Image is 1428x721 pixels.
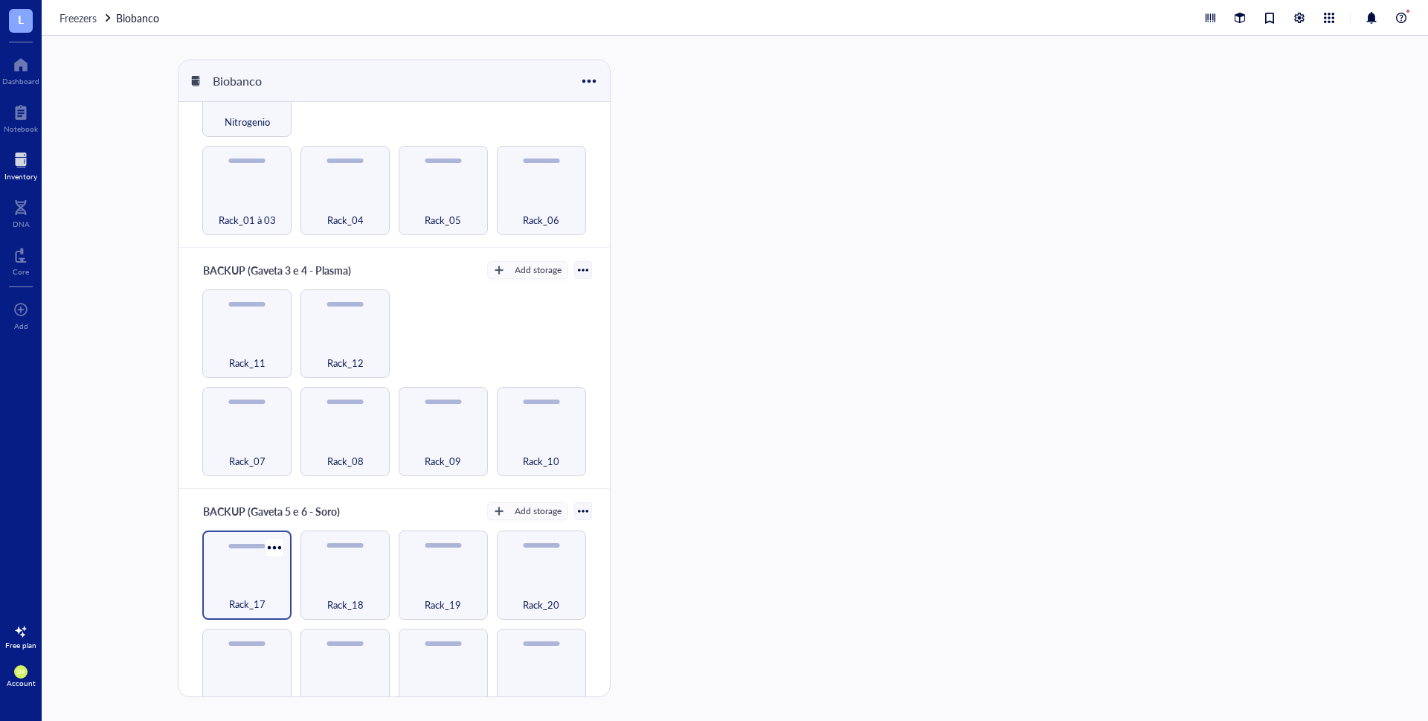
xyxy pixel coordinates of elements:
[425,453,461,470] span: Rack_09
[425,597,461,613] span: Rack_19
[327,355,364,371] span: Rack_12
[196,501,346,522] div: BACKUP (Gaveta 5 e 6 - Soro)
[219,212,276,228] span: Rack_01 à 03
[18,10,24,28] span: L
[425,212,461,228] span: Rack_05
[425,695,461,711] span: Rack_15
[2,53,39,86] a: Dashboard
[487,261,568,279] button: Add storage
[487,502,568,520] button: Add storage
[13,243,29,276] a: Core
[229,453,266,470] span: Rack_07
[515,504,562,518] div: Add storage
[225,114,270,130] span: Nitrogenio
[13,196,30,228] a: DNA
[196,260,357,281] div: BACKUP (Gaveta 3 e 4 - Plasma)
[515,263,562,277] div: Add storage
[4,100,38,133] a: Notebook
[327,695,364,711] span: Rack_14
[523,597,559,613] span: Rack_20
[5,641,36,650] div: Free plan
[13,219,30,228] div: DNA
[327,453,364,470] span: Rack_08
[17,669,25,676] span: DP
[7,679,36,688] div: Account
[2,77,39,86] div: Dashboard
[13,267,29,276] div: Core
[206,68,295,94] div: Biobanco
[4,172,37,181] div: Inventory
[229,355,266,371] span: Rack_11
[229,695,266,711] span: Rack_13
[523,453,559,470] span: Rack_10
[59,10,113,26] a: Freezers
[523,212,559,228] span: Rack_06
[116,10,162,26] a: Biobanco
[327,597,364,613] span: Rack_18
[14,321,28,330] div: Add
[59,10,97,25] span: Freezers
[327,212,364,228] span: Rack_04
[523,695,559,711] span: Rack_16
[4,148,37,181] a: Inventory
[229,596,266,612] span: Rack_17
[4,124,38,133] div: Notebook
